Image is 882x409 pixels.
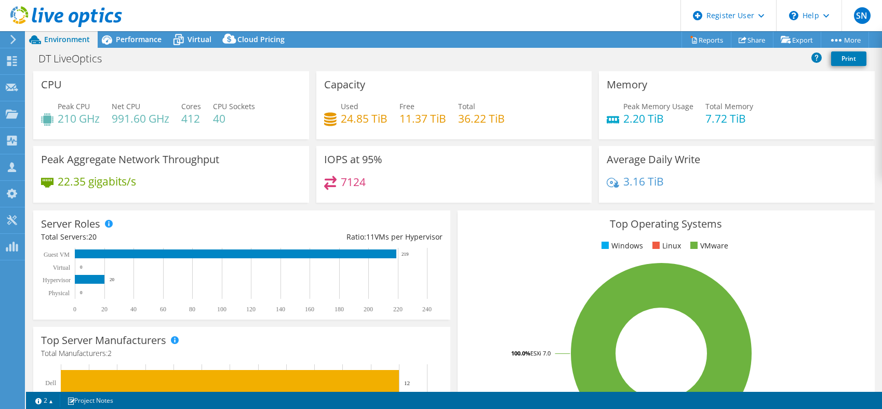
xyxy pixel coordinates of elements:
[217,306,226,313] text: 100
[189,306,195,313] text: 80
[53,264,71,271] text: Virtual
[237,34,285,44] span: Cloud Pricing
[80,290,83,295] text: 0
[366,232,375,242] span: 11
[623,101,693,111] span: Peak Memory Usage
[181,113,201,124] h4: 412
[511,349,530,357] tspan: 100.0%
[607,79,647,90] h3: Memory
[393,306,403,313] text: 220
[341,113,387,124] h4: 24.85 TiB
[821,32,869,48] a: More
[108,348,112,358] span: 2
[599,240,643,252] li: Windows
[335,306,344,313] text: 180
[465,218,867,230] h3: Top Operating Systems
[789,11,798,20] svg: \n
[607,154,700,165] h3: Average Daily Write
[402,252,409,257] text: 219
[681,32,731,48] a: Reports
[458,101,475,111] span: Total
[60,394,121,407] a: Project Notes
[458,113,505,124] h4: 36.22 TiB
[41,218,100,230] h3: Server Roles
[41,79,62,90] h3: CPU
[58,101,90,111] span: Peak CPU
[110,277,115,282] text: 20
[731,32,773,48] a: Share
[130,306,137,313] text: 40
[181,101,201,111] span: Cores
[112,101,140,111] span: Net CPU
[213,113,255,124] h4: 40
[705,101,753,111] span: Total Memory
[88,232,97,242] span: 20
[41,154,219,165] h3: Peak Aggregate Network Throughput
[188,34,211,44] span: Virtual
[831,51,866,66] a: Print
[242,231,442,243] div: Ratio: VMs per Hypervisor
[58,113,100,124] h4: 210 GHz
[623,113,693,124] h4: 2.20 TiB
[43,276,71,284] text: Hypervisor
[44,34,90,44] span: Environment
[688,240,728,252] li: VMware
[705,113,753,124] h4: 7.72 TiB
[364,306,373,313] text: 200
[41,231,242,243] div: Total Servers:
[854,7,871,24] span: SN
[160,306,166,313] text: 60
[422,306,432,313] text: 240
[305,306,314,313] text: 160
[341,176,366,188] h4: 7124
[324,154,382,165] h3: IOPS at 95%
[650,240,681,252] li: Linux
[41,335,166,346] h3: Top Server Manufacturers
[41,348,443,359] h4: Total Manufacturers:
[324,79,365,90] h3: Capacity
[45,379,56,387] text: Dell
[246,306,256,313] text: 120
[404,380,410,386] text: 12
[399,101,415,111] span: Free
[34,53,118,64] h1: DT LiveOptics
[28,394,60,407] a: 2
[276,306,285,313] text: 140
[341,101,358,111] span: Used
[623,176,664,187] h4: 3.16 TiB
[116,34,162,44] span: Performance
[773,32,821,48] a: Export
[213,101,255,111] span: CPU Sockets
[112,113,169,124] h4: 991.60 GHz
[58,176,136,187] h4: 22.35 gigabits/s
[48,289,70,297] text: Physical
[44,251,70,258] text: Guest VM
[101,306,108,313] text: 20
[80,265,83,270] text: 0
[73,306,76,313] text: 0
[399,113,446,124] h4: 11.37 TiB
[530,349,551,357] tspan: ESXi 7.0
